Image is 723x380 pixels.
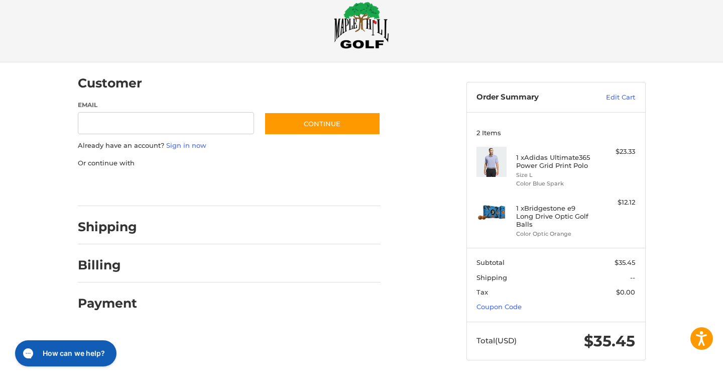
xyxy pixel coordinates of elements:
span: -- [630,273,635,281]
h3: 2 Items [476,129,635,137]
span: Tax [476,288,488,296]
h2: Customer [78,75,142,91]
li: Color Optic Orange [516,230,593,238]
h3: Order Summary [476,92,584,103]
a: Sign in now [166,141,206,149]
h2: Shipping [78,219,137,235]
p: Or continue with [78,158,381,168]
div: $12.12 [595,198,635,208]
div: $23.33 [595,147,635,157]
iframe: PayPal-paypal [74,178,150,196]
h4: 1 x Bridgestone e9 Long Drive Optic Golf Balls [516,204,593,229]
span: $35.45 [584,332,635,350]
a: Edit Cart [584,92,635,103]
span: $35.45 [615,258,635,266]
button: Continue [264,112,381,135]
iframe: Gorgias live chat messenger [10,337,119,370]
h2: Billing [78,257,137,273]
h2: Payment [78,296,137,311]
iframe: PayPal-paylater [160,178,235,196]
label: Email [78,101,255,110]
span: Subtotal [476,258,505,266]
span: Shipping [476,273,507,281]
img: Maple Hill Golf [334,2,389,49]
iframe: PayPal-venmo [245,178,320,196]
span: Total (USD) [476,336,517,345]
li: Color Blue Spark [516,179,593,188]
h4: 1 x Adidas Ultimate365 Power Grid Print Polo [516,153,593,170]
a: Coupon Code [476,303,522,311]
li: Size L [516,171,593,179]
span: $0.00 [616,288,635,296]
p: Already have an account? [78,141,381,151]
